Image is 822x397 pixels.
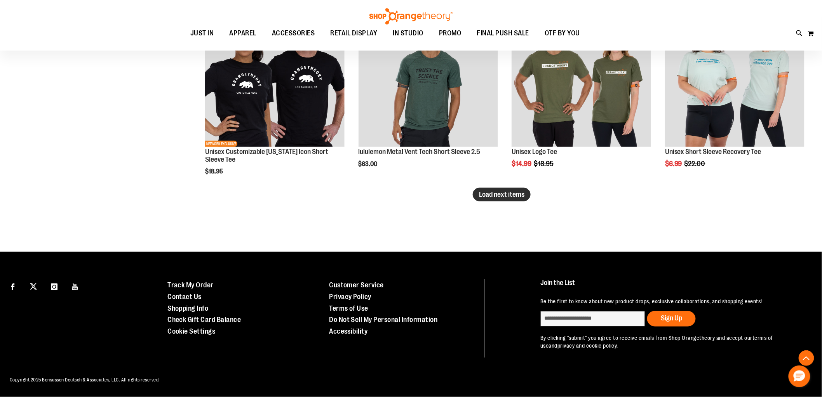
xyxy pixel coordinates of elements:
[329,281,384,289] a: Customer Service
[469,24,537,42] a: FINAL PUSH SALE
[359,161,379,168] span: $63.00
[512,148,557,156] a: Unisex Logo Tee
[534,160,555,168] span: $18.95
[167,316,241,324] a: Check Gift Card Balance
[329,316,438,324] a: Do Not Sell My Personal Information
[222,24,265,42] a: APPAREL
[27,279,40,293] a: Visit our X page
[789,366,810,387] button: Hello, have a question? Let’s chat.
[167,304,209,312] a: Shopping Info
[331,24,378,42] span: RETAIL DISPLAY
[323,24,385,42] a: RETAIL DISPLAY
[512,7,651,147] img: Unisex Logo Tee
[6,279,19,293] a: Visit our Facebook page
[205,148,328,163] a: Unisex Customizable [US_STATE] Icon Short Sleeve Tee
[359,7,498,147] img: Main view of 2024 October lululemon Metal Vent Tech SS
[665,7,805,148] a: Main of 2024 AUGUST Unisex Short Sleeve Recovery TeeSALE
[47,279,61,293] a: Visit our Instagram page
[183,24,222,42] a: JUST IN
[205,7,345,148] a: OTF City Unisex California Icon SS Tee BlackNEWNETWORK EXCLUSIVE
[545,24,580,42] span: OTF BY YOU
[264,24,323,42] a: ACCESSORIES
[540,334,803,350] p: By clicking "submit" you agree to receive emails from Shop Orangetheory and accept our and
[661,3,808,187] div: product
[665,160,683,168] span: $6.99
[799,350,814,366] button: Back To Top
[355,3,502,187] div: product
[537,24,588,42] a: OTF BY YOU
[68,279,82,293] a: Visit our Youtube page
[540,335,773,349] a: terms of use
[272,24,315,42] span: ACCESSORIES
[393,24,424,42] span: IN STUDIO
[385,24,432,42] a: IN STUDIO
[201,3,348,195] div: product
[167,293,202,301] a: Contact Us
[167,281,214,289] a: Track My Order
[30,283,37,290] img: Twitter
[540,311,645,327] input: enter email
[508,3,655,187] div: product
[359,7,498,148] a: Main view of 2024 October lululemon Metal Vent Tech SS
[230,24,257,42] span: APPAREL
[540,297,803,305] p: Be the first to know about new product drops, exclusive collaborations, and shopping events!
[647,311,696,327] button: Sign Up
[329,304,368,312] a: Terms of Use
[512,7,651,148] a: Unisex Logo Tee
[477,24,529,42] span: FINAL PUSH SALE
[661,315,682,322] span: Sign Up
[431,24,469,42] a: PROMO
[10,378,160,383] span: Copyright 2025 Bensussen Deutsch & Associates, LLC. All rights reserved.
[665,148,761,156] a: Unisex Short Sleeve Recovery Tee
[205,168,224,175] span: $18.95
[329,293,371,301] a: Privacy Policy
[479,191,524,198] span: Load next items
[557,343,618,349] a: privacy and cookie policy.
[205,7,345,147] img: OTF City Unisex California Icon SS Tee Black
[540,279,803,294] h4: Join the List
[167,328,216,336] a: Cookie Settings
[512,160,533,168] span: $14.99
[205,141,237,147] span: NETWORK EXCLUSIVE
[439,24,462,42] span: PROMO
[665,7,805,147] img: Main of 2024 AUGUST Unisex Short Sleeve Recovery Tee
[190,24,214,42] span: JUST IN
[329,328,368,336] a: Accessibility
[359,148,481,156] a: lululemon Metal Vent Tech Short Sleeve 2.5
[368,8,454,24] img: Shop Orangetheory
[684,160,707,168] span: $22.00
[473,188,531,201] button: Load next items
